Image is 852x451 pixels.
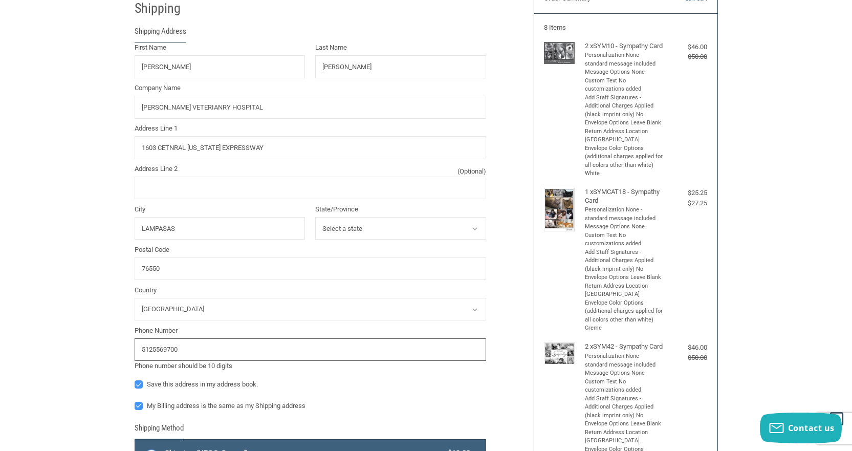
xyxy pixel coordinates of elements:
[315,204,486,214] label: State/Province
[135,26,186,42] legend: Shipping Address
[585,223,664,231] li: Message Options None
[585,144,664,178] li: Envelope Color Options (additional charges applied for all colors other than white) White
[585,42,664,50] h4: 2 x SYM10 - Sympathy Card
[135,204,305,214] label: City
[585,273,664,282] li: Envelope Options Leave Blank
[666,42,707,52] div: $46.00
[585,94,664,119] li: Add Staff Signatures - Additional Charges Applied (black imprint only) No
[135,402,486,410] label: My Billing address is the same as my Shipping address
[135,164,486,174] label: Address Line 2
[760,413,842,443] button: Contact us
[585,248,664,274] li: Add Staff Signatures - Additional Charges Applied (black imprint only) No
[585,188,664,205] h4: 1 x SYMCAT18 - Sympathy Card
[585,420,664,428] li: Envelope Options Leave Blank
[666,353,707,363] div: $50.00
[585,395,664,420] li: Add Staff Signatures - Additional Charges Applied (black imprint only) No
[585,299,664,333] li: Envelope Color Options (additional charges applied for all colors other than white) Creme
[585,428,664,445] li: Return Address Location [GEOGRAPHIC_DATA]
[457,166,486,177] small: (Optional)
[585,77,664,94] li: Custom Text No customizations added
[135,285,486,295] label: Country
[135,422,184,439] legend: Shipping Method
[585,352,664,369] li: Personalization None - standard message included
[585,206,664,223] li: Personalization None - standard message included
[666,342,707,353] div: $46.00
[585,282,664,299] li: Return Address Location [GEOGRAPHIC_DATA]
[585,127,664,144] li: Return Address Location [GEOGRAPHIC_DATA]
[135,245,486,255] label: Postal Code
[666,52,707,62] div: $50.00
[135,326,486,336] label: Phone Number
[585,51,664,68] li: Personalization None - standard message included
[135,380,486,389] label: Save this address in my address book.
[585,369,664,378] li: Message Options None
[585,119,664,127] li: Envelope Options Leave Blank
[788,422,835,434] span: Contact us
[585,378,664,395] li: Custom Text No customizations added
[135,83,486,93] label: Company Name
[315,42,486,53] label: Last Name
[135,123,486,134] label: Address Line 1
[585,342,664,351] h4: 2 x SYM42 - Sympathy Card
[135,361,486,371] div: Phone number should be 10 digits
[544,24,707,32] h3: 8 Items
[135,42,305,53] label: First Name
[585,68,664,77] li: Message Options None
[585,231,664,248] li: Custom Text No customizations added
[666,198,707,208] div: $27.25
[666,188,707,198] div: $25.25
